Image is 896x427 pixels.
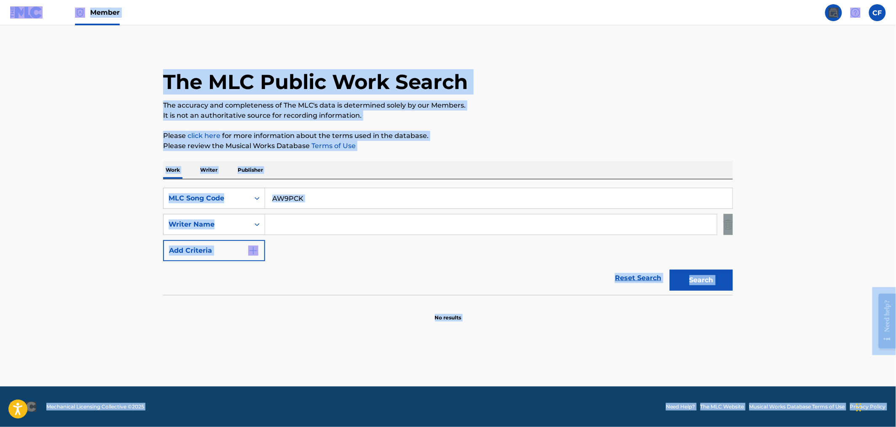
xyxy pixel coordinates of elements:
div: Help [847,4,864,21]
div: MLC Song Code [169,193,244,203]
p: The accuracy and completeness of The MLC's data is determined solely by our Members. [163,100,733,111]
p: Publisher [235,161,266,179]
div: Writer Name [169,219,244,230]
span: Member [90,8,120,17]
button: Search [670,270,733,291]
span: Mechanical Licensing Collective © 2025 [46,403,144,411]
p: Writer [198,161,220,179]
a: Reset Search [611,269,665,287]
p: Work [163,161,182,179]
iframe: Resource Center [872,287,896,355]
img: 9d2ae6d4665cec9f34b9.svg [248,246,258,256]
a: Privacy Policy [850,403,886,411]
a: Need Help? [666,403,695,411]
img: Delete Criterion [724,214,733,235]
button: Add Criteria [163,240,265,261]
img: Top Rightsholder [75,8,85,18]
p: Please review the Musical Works Database [163,141,733,151]
a: click here [188,132,220,140]
img: help [850,8,861,18]
a: Public Search [825,4,842,21]
h1: The MLC Public Work Search [163,69,468,95]
p: Please for more information about the terms used in the database. [163,131,733,141]
img: logo [10,402,36,412]
img: MLC Logo [10,6,43,19]
a: Terms of Use [310,142,356,150]
a: Musical Works Database Terms of Use [749,403,845,411]
img: search [829,8,839,18]
p: No results [435,304,461,322]
form: Search Form [163,188,733,295]
a: The MLC Website [700,403,744,411]
p: It is not an authoritative source for recording information. [163,111,733,121]
iframe: Chat Widget [854,386,896,427]
div: Drag [856,395,861,420]
div: User Menu [869,4,886,21]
